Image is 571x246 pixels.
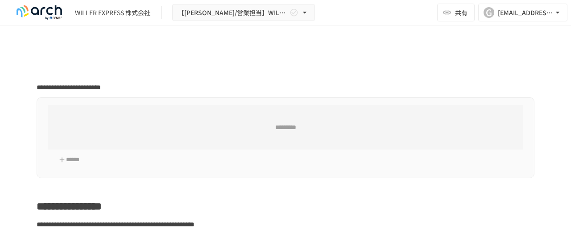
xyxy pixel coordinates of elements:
button: G[EMAIL_ADDRESS][DOMAIN_NAME] [478,4,567,21]
div: [EMAIL_ADDRESS][DOMAIN_NAME] [498,7,553,18]
span: 【[PERSON_NAME]/営業担当】WILLER EXPRESS株式会社様_初期設定サポート [178,7,288,18]
div: G [484,7,494,18]
img: logo-default@2x-9cf2c760.svg [11,5,68,20]
div: WILLER EXPRESS 株式会社 [75,8,150,17]
span: 共有 [455,8,468,17]
button: 【[PERSON_NAME]/営業担当】WILLER EXPRESS株式会社様_初期設定サポート [172,4,315,21]
button: 共有 [437,4,475,21]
